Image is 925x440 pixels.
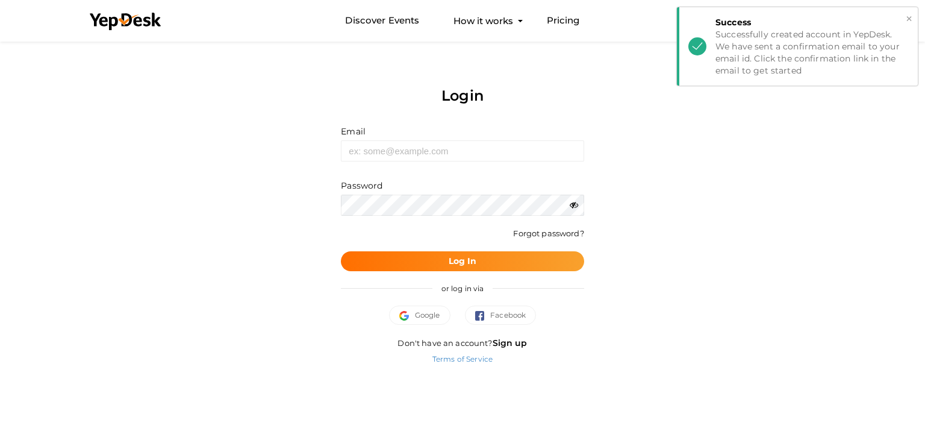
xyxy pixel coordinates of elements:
[341,66,584,125] div: Login
[493,338,528,348] a: Sign up
[345,10,419,32] a: Discover Events
[341,251,584,271] button: Log In
[341,125,366,137] label: Email
[432,275,493,302] span: or log in via
[432,354,493,363] a: Terms of Service
[397,338,527,348] span: Don't have an account?
[450,10,517,32] button: How it works
[513,228,584,238] a: Forgot password?
[449,256,477,266] b: Log In
[465,306,537,325] button: Facebook
[389,306,450,325] button: Google
[715,28,909,77] div: Successfully created account in YepDesk. We have sent a confirmation email to your email id. Clic...
[905,12,913,26] button: ×
[341,140,584,162] input: ex: some@example.com
[475,309,526,321] span: Facebook
[341,180,382,192] label: Password
[547,10,580,32] a: Pricing
[715,16,909,28] div: Success
[475,311,491,321] img: facebook.svg
[399,311,415,321] img: google.svg
[399,309,440,321] span: Google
